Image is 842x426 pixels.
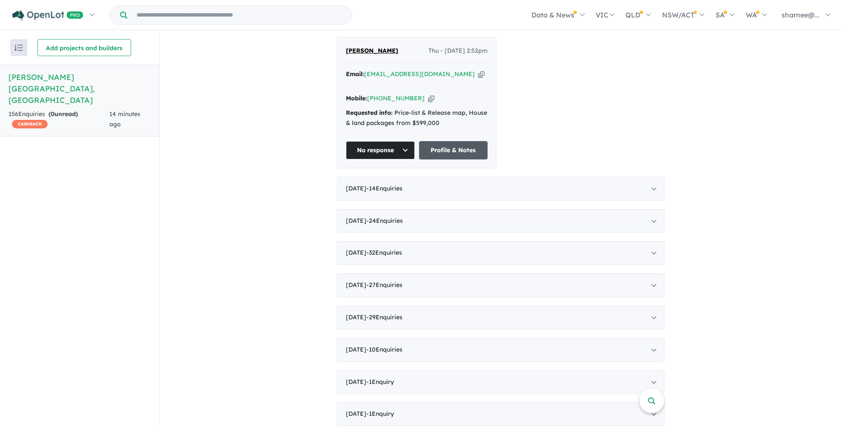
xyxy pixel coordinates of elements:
[346,94,367,102] strong: Mobile:
[337,370,665,394] div: [DATE]
[782,11,819,19] span: sharnee@...
[9,109,109,130] div: 156 Enquir ies
[129,6,350,24] input: Try estate name, suburb, builder or developer
[419,141,488,159] a: Profile & Notes
[428,46,488,56] span: Thu - [DATE] 2:52pm
[346,47,398,54] span: [PERSON_NAME]
[346,46,398,56] a: [PERSON_NAME]
[49,110,78,118] strong: ( unread)
[366,185,402,192] span: - 14 Enquir ies
[51,110,54,118] span: 0
[366,249,402,256] span: - 32 Enquir ies
[109,110,140,128] span: 14 minutes ago
[346,108,488,128] div: Price-list & Release map, House & land packages from $599,000
[12,10,83,21] img: Openlot PRO Logo White
[366,378,394,386] span: - 1 Enquir y
[337,402,665,426] div: [DATE]
[364,70,475,78] a: [EMAIL_ADDRESS][DOMAIN_NAME]
[12,120,48,128] span: CASHBACK
[337,273,665,297] div: [DATE]
[346,141,415,159] button: No response
[346,109,393,116] strong: Requested info:
[337,306,665,329] div: [DATE]
[366,217,403,224] span: - 24 Enquir ies
[337,241,665,265] div: [DATE]
[478,70,485,79] button: Copy
[337,209,665,233] div: [DATE]
[14,45,23,51] img: sort.svg
[366,313,402,321] span: - 29 Enquir ies
[346,70,364,78] strong: Email:
[367,94,425,102] a: [PHONE_NUMBER]
[428,94,434,103] button: Copy
[37,39,131,56] button: Add projects and builders
[366,410,394,417] span: - 1 Enquir y
[337,338,665,362] div: [DATE]
[337,177,665,201] div: [DATE]
[366,346,402,353] span: - 10 Enquir ies
[366,281,402,289] span: - 27 Enquir ies
[9,71,151,106] h5: [PERSON_NAME][GEOGRAPHIC_DATA] , [GEOGRAPHIC_DATA]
